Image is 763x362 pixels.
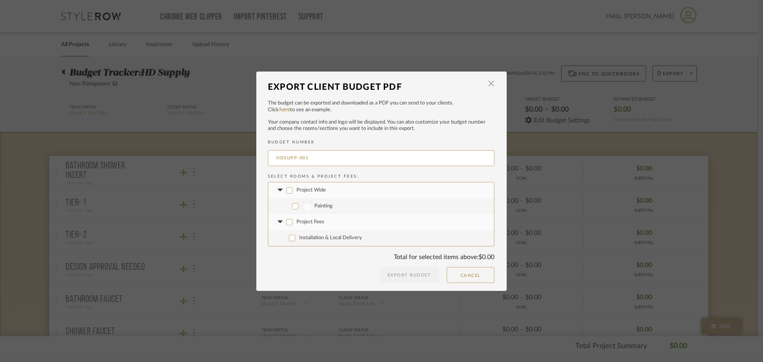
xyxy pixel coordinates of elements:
[292,203,298,209] input: Painting
[314,203,333,209] span: Painting
[447,267,494,283] button: Cancel
[286,219,292,225] input: Project Fees
[289,235,295,241] input: Installation & Local Delivery
[279,107,290,112] a: here
[268,174,494,179] h2: Select Rooms & Project Fees:
[478,254,494,260] span: $0.00
[268,106,494,114] p: Click to see an example.
[296,219,324,225] span: Project Fees
[299,235,362,240] span: Installation & Local Delivery
[268,78,482,96] div: Export Client Budget PDF
[268,150,494,166] input: BUDGET NUMBER
[268,99,494,107] p: The budget can be exported and downloaded as a PDF you can send to your clients.
[296,188,326,193] span: Project Wide
[268,78,494,96] dialog-header: Export Client Budget PDF
[483,76,499,92] button: Close
[380,267,439,283] button: Export Budget
[286,187,292,194] input: Project Wide
[268,119,494,132] p: Your company contact info and logo will be displayed. You can also customize your budget number a...
[394,254,478,260] span: Total for selected items above:
[268,140,494,145] h2: BUDGET NUMBER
